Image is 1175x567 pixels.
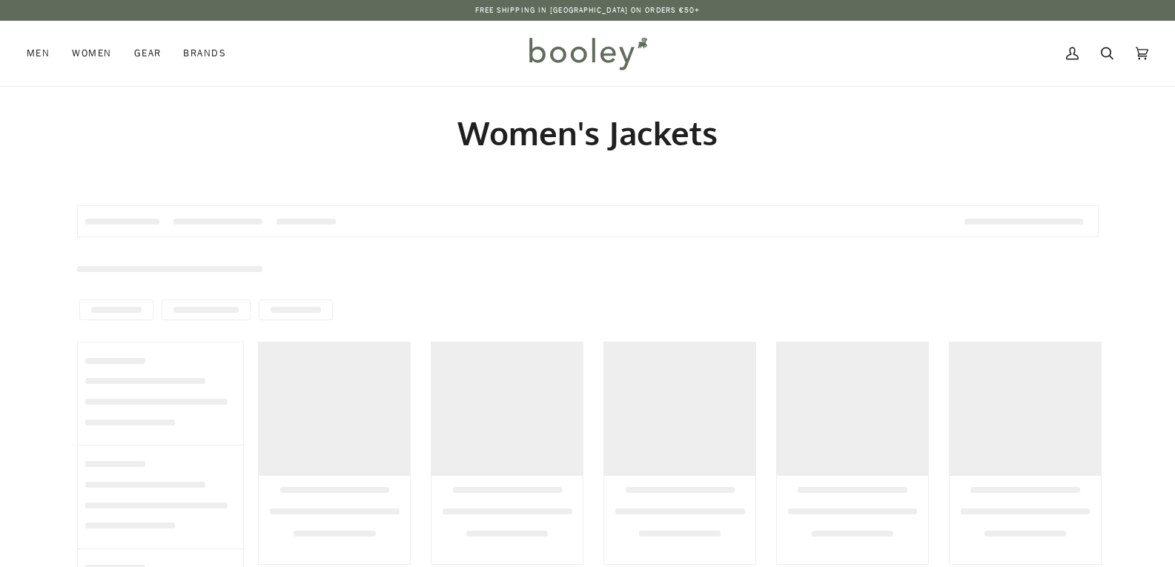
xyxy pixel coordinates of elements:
img: Booley [523,32,652,75]
h1: Women's Jackets [77,113,1099,153]
span: Women [72,46,111,61]
span: Gear [134,46,162,61]
a: Brands [172,21,237,86]
a: Women [61,21,122,86]
a: Men [27,21,61,86]
span: Men [27,46,50,61]
span: Brands [183,46,226,61]
a: Gear [123,21,173,86]
p: Free Shipping in [GEOGRAPHIC_DATA] on Orders €50+ [475,4,701,16]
